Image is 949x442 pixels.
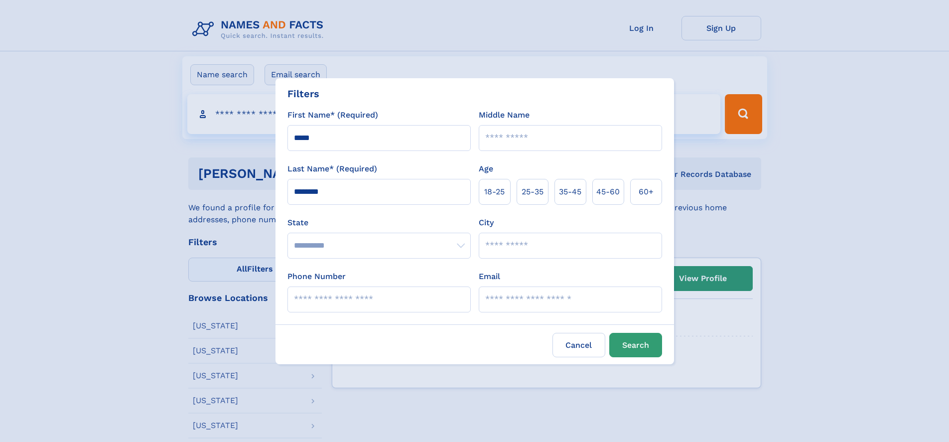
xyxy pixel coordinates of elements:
[559,186,581,198] span: 35‑45
[522,186,543,198] span: 25‑35
[479,217,494,229] label: City
[596,186,620,198] span: 45‑60
[552,333,605,357] label: Cancel
[479,163,493,175] label: Age
[484,186,505,198] span: 18‑25
[287,86,319,101] div: Filters
[609,333,662,357] button: Search
[479,271,500,283] label: Email
[287,217,471,229] label: State
[479,109,530,121] label: Middle Name
[287,271,346,283] label: Phone Number
[639,186,654,198] span: 60+
[287,163,377,175] label: Last Name* (Required)
[287,109,378,121] label: First Name* (Required)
